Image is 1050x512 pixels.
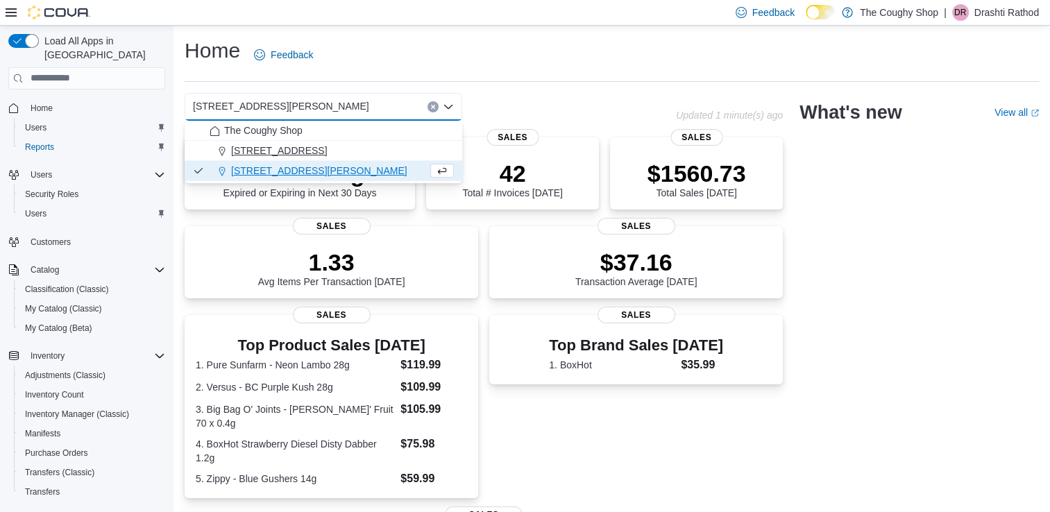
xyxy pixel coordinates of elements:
[19,186,165,203] span: Security Roles
[293,218,371,234] span: Sales
[14,280,171,299] button: Classification (Classic)
[400,379,467,395] dd: $109.99
[3,98,171,118] button: Home
[271,48,313,62] span: Feedback
[647,160,746,198] div: Total Sales [DATE]
[196,358,395,372] dt: 1. Pure Sunfarm - Neon Lambo 28g
[14,185,171,204] button: Security Roles
[258,248,405,287] div: Avg Items Per Transaction [DATE]
[224,123,303,137] span: The Coughy Shop
[549,337,723,354] h3: Top Brand Sales [DATE]
[14,482,171,502] button: Transfers
[486,129,539,146] span: Sales
[19,484,65,500] a: Transfers
[25,428,60,439] span: Manifests
[248,41,319,69] a: Feedback
[193,98,369,114] span: [STREET_ADDRESS][PERSON_NAME]
[25,122,46,133] span: Users
[196,337,467,354] h3: Top Product Sales [DATE]
[1031,109,1039,117] svg: External link
[462,160,562,187] p: 42
[39,34,165,62] span: Load All Apps in [GEOGRAPHIC_DATA]
[19,300,165,317] span: My Catalog (Classic)
[25,167,165,183] span: Users
[19,425,165,442] span: Manifests
[14,404,171,424] button: Inventory Manager (Classic)
[3,232,171,252] button: Customers
[25,348,165,364] span: Inventory
[19,205,52,222] a: Users
[19,320,98,336] a: My Catalog (Beta)
[14,137,171,157] button: Reports
[427,101,439,112] button: Clear input
[25,262,165,278] span: Catalog
[575,248,697,287] div: Transaction Average [DATE]
[598,218,675,234] span: Sales
[954,4,966,21] span: DR
[19,119,165,136] span: Users
[25,447,88,459] span: Purchase Orders
[14,204,171,223] button: Users
[575,248,697,276] p: $37.16
[14,463,171,482] button: Transfers (Classic)
[19,484,165,500] span: Transfers
[19,386,165,403] span: Inventory Count
[19,320,165,336] span: My Catalog (Beta)
[25,234,76,250] a: Customers
[293,307,371,323] span: Sales
[19,139,60,155] a: Reports
[443,101,454,112] button: Close list of options
[25,208,46,219] span: Users
[25,323,92,334] span: My Catalog (Beta)
[400,436,467,452] dd: $75.98
[19,281,115,298] a: Classification (Classic)
[25,284,109,295] span: Classification (Classic)
[25,233,165,250] span: Customers
[25,142,54,153] span: Reports
[31,350,65,361] span: Inventory
[994,107,1039,118] a: View allExternal link
[185,121,462,141] button: The Coughy Shop
[25,99,165,117] span: Home
[400,357,467,373] dd: $119.99
[231,144,327,157] span: [STREET_ADDRESS]
[19,406,165,423] span: Inventory Manager (Classic)
[400,401,467,418] dd: $105.99
[185,37,240,65] h1: Home
[19,367,111,384] a: Adjustments (Classic)
[25,467,94,478] span: Transfers (Classic)
[14,385,171,404] button: Inventory Count
[3,346,171,366] button: Inventory
[14,366,171,385] button: Adjustments (Classic)
[681,357,723,373] dd: $35.99
[19,464,165,481] span: Transfers (Classic)
[944,4,947,21] p: |
[462,160,562,198] div: Total # Invoices [DATE]
[196,437,395,465] dt: 4. BoxHot Strawberry Diesel Disty Dabber 1.2g
[196,380,395,394] dt: 2. Versus - BC Purple Kush 28g
[3,165,171,185] button: Users
[676,110,783,121] p: Updated 1 minute(s) ago
[752,6,795,19] span: Feedback
[647,160,746,187] p: $1560.73
[31,237,71,248] span: Customers
[19,464,100,481] a: Transfers (Classic)
[19,281,165,298] span: Classification (Classic)
[185,161,462,181] button: [STREET_ADDRESS][PERSON_NAME]
[25,409,129,420] span: Inventory Manager (Classic)
[19,445,94,461] a: Purchase Orders
[258,248,405,276] p: 1.33
[974,4,1039,21] p: Drashti Rathod
[19,300,108,317] a: My Catalog (Classic)
[3,260,171,280] button: Catalog
[25,100,58,117] a: Home
[860,4,938,21] p: The Coughy Shop
[670,129,722,146] span: Sales
[549,358,675,372] dt: 1. BoxHot
[14,299,171,318] button: My Catalog (Classic)
[598,307,675,323] span: Sales
[25,389,84,400] span: Inventory Count
[19,205,165,222] span: Users
[25,167,58,183] button: Users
